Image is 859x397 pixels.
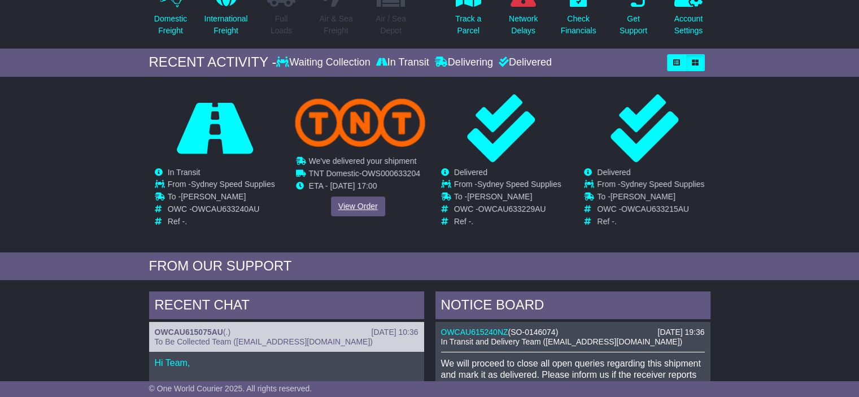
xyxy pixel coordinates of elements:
[441,328,508,337] a: OWCAU615240NZ
[621,180,705,189] span: Sydney Speed Supplies
[185,217,187,226] span: .
[149,291,424,322] div: RECENT CHAT
[309,168,359,177] span: TNT Domestic
[226,328,228,337] span: .
[155,328,223,337] a: OWCAU615075AU
[204,13,247,37] p: International Freight
[373,56,432,69] div: In Transit
[309,168,420,181] td: -
[181,192,246,201] span: [PERSON_NAME]
[454,180,561,192] td: From -
[478,204,546,213] span: OWCAU633229AU
[149,258,710,274] div: FROM OUR SUPPORT
[149,54,277,71] div: RECENT ACTIVITY -
[376,13,406,37] p: Air / Sea Depot
[435,291,710,322] div: NOTICE BOARD
[441,337,683,346] span: In Transit and Delivery Team ([EMAIL_ADDRESS][DOMAIN_NAME])
[267,13,295,37] p: Full Loads
[309,156,417,165] span: We've delivered your shipment
[361,168,420,177] span: OWS000633204
[454,192,561,204] td: To -
[149,384,312,393] span: © One World Courier 2025. All rights reserved.
[454,168,487,177] span: Delivered
[295,98,426,146] img: TNT_Domestic.png
[455,13,481,37] p: Track a Parcel
[657,328,704,337] div: [DATE] 19:36
[471,217,473,226] span: .
[168,168,200,177] span: In Transit
[168,204,275,217] td: OWC -
[597,204,704,217] td: OWC -
[454,204,561,217] td: OWC -
[477,180,561,189] span: Sydney Speed Supplies
[155,337,373,346] span: To Be Collected Team ([EMAIL_ADDRESS][DOMAIN_NAME])
[441,358,705,391] p: We will proceed to close all open queries regarding this shipment and mark it as delivered. Pleas...
[276,56,373,69] div: Waiting Collection
[331,197,385,216] a: View Order
[509,13,538,37] p: Network Delays
[621,204,689,213] span: OWCAU633215AU
[155,328,418,337] div: ( )
[597,180,704,192] td: From -
[168,192,275,204] td: To -
[154,13,187,37] p: Domestic Freight
[467,192,532,201] span: [PERSON_NAME]
[597,168,630,177] span: Delivered
[597,192,704,204] td: To -
[597,217,704,226] td: Ref -
[432,56,496,69] div: Delivering
[371,328,418,337] div: [DATE] 10:36
[441,328,705,337] div: ( )
[168,180,275,192] td: From -
[614,217,617,226] span: .
[511,328,555,337] span: SO-0146074
[454,217,561,226] td: Ref -
[674,13,703,37] p: Account Settings
[496,56,552,69] div: Delivered
[309,181,377,190] span: ETA - [DATE] 17:00
[561,13,596,37] p: Check Financials
[319,13,352,37] p: Air & Sea Freight
[191,180,275,189] span: Sydney Speed Supplies
[168,217,275,226] td: Ref -
[611,192,675,201] span: [PERSON_NAME]
[620,13,647,37] p: Get Support
[192,204,260,213] span: OWCAU633240AU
